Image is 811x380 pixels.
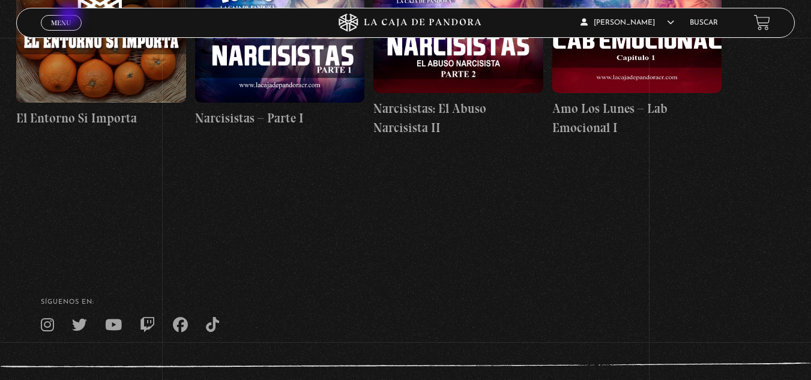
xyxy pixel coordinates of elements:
span: Menu [51,19,71,26]
h4: SÍguenos en: [41,299,771,306]
h4: Amo Los Lunes – Lab Emocional I [552,99,722,137]
span: Cerrar [47,29,75,37]
h4: El Entorno Sí Importa [16,109,186,128]
h4: Narcisistas: El Abuso Narcisista II [373,99,543,137]
h4: Narcisistas – Parte I [195,109,365,128]
span: [PERSON_NAME] [580,19,674,26]
a: View your shopping cart [754,14,770,31]
a: Buscar [690,19,718,26]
